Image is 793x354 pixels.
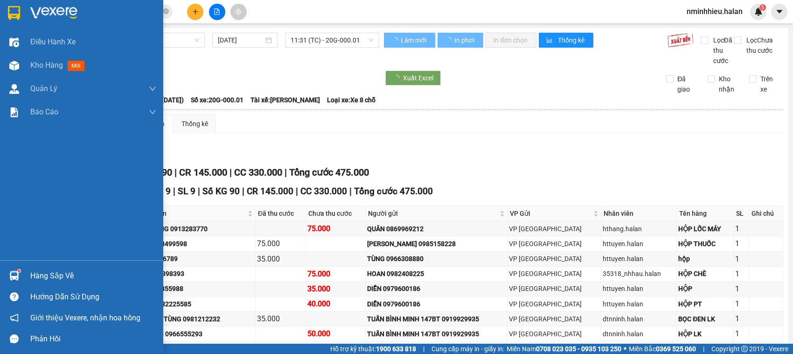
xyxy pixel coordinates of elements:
div: TUẤN BÌNH MINH 147BT 0919929935 [367,329,506,339]
sup: 5 [759,4,766,11]
th: Đã thu cước [256,206,306,221]
span: Tài xế: [PERSON_NAME] [250,95,320,105]
div: 40.000 [307,298,364,310]
th: Tên hàng [677,206,734,221]
span: Tổng cước 475.000 [289,167,369,178]
span: aim [235,8,242,15]
td: VP Bắc Sơn [508,221,601,236]
td: VP Bình Thuận [508,326,601,341]
div: HỘP LỐC MÁY [678,224,732,234]
span: | [174,167,177,178]
span: bar-chart [546,37,554,44]
div: HỘP [678,283,732,294]
span: | [230,167,232,178]
div: Phản hồi [30,332,156,346]
button: file-add [209,4,225,20]
span: down [149,85,156,92]
img: solution-icon [9,107,19,117]
span: Người gửi [368,208,498,219]
strong: 0369 525 060 [656,345,696,353]
img: icon-new-feature [754,7,763,16]
span: plus [192,8,199,15]
td: VP Bắc Sơn [508,252,601,267]
div: httuyen.halan [603,239,675,249]
button: bar-chartThống kê [539,33,593,48]
button: Xuất Excel [385,71,441,85]
span: Đơn 9 [146,186,171,197]
div: HỘP LK [678,329,732,339]
span: Quản Lý [30,83,57,94]
td: VP Bắc Sơn [508,267,601,282]
div: HOÀN 0968499598 [130,239,254,249]
span: | [703,344,704,354]
span: loading [393,75,403,81]
div: 1 [735,328,747,340]
button: aim [230,4,247,20]
div: dtnninh.halan [603,329,675,339]
span: Báo cáo [30,106,58,118]
div: VP Đại Từ [509,344,599,354]
span: | [242,186,244,197]
div: 75.000 [257,238,304,249]
span: Hỗ trợ kỹ thuật: [330,344,416,354]
div: [PERSON_NAME] 0985158228 [367,239,506,249]
span: Kho hàng [30,61,63,70]
div: 1 [735,253,747,265]
div: TUẤN BÌNH MINH 147BT 0919929935 [367,314,506,324]
div: NAM PHONG 0913283770 [130,224,254,234]
td: VP Bình Thuận [508,312,601,326]
div: 1 [735,268,747,280]
div: hộp [678,254,732,264]
div: 35.000 [257,313,304,325]
div: Hướng dẫn sử dụng [30,290,156,304]
strong: 1900 633 818 [376,345,416,353]
td: VP Bắc Sơn [508,236,601,251]
span: | [173,186,175,197]
span: CR 145.000 [247,186,293,197]
th: Nhân viên [601,206,677,221]
span: Xuất Excel [403,73,433,83]
span: ⚪️ [624,347,626,351]
span: Làm mới [401,35,428,45]
div: 35.000 [257,253,304,265]
span: notification [10,313,19,322]
div: Thống kê [181,119,208,129]
div: 75.000 [307,268,364,280]
div: VP [GEOGRAPHIC_DATA] [509,224,599,234]
div: nthuan.halan [603,344,675,354]
span: Giới thiệu Vexere, nhận hoa hồng [30,312,140,324]
span: Người nhận [131,208,246,219]
span: | [423,344,424,354]
div: HỘP THUỐC [678,239,732,249]
div: dtnninh.halan [603,314,675,324]
span: copyright [741,346,748,352]
span: Miền Nam [507,344,621,354]
div: VP [GEOGRAPHIC_DATA] [509,299,599,309]
div: HÀ 0963206789 [130,254,254,264]
span: Miền Bắc [629,344,696,354]
td: VP Bắc Sơn [508,282,601,297]
img: 9k= [667,33,694,48]
div: hộp cây [678,344,732,354]
span: nminhhieu.halan [679,6,750,17]
div: httuyen.halan [603,254,675,264]
span: | [349,186,352,197]
button: Làm mới [384,33,435,48]
img: logo-vxr [8,6,20,20]
div: BÌNH 0985398393 [130,269,254,279]
div: VP [GEOGRAPHIC_DATA] [509,269,599,279]
div: 1 [735,298,747,310]
strong: 0708 023 035 - 0935 103 250 [536,345,621,353]
span: Tổng cước 475.000 [354,186,433,197]
th: Chưa thu cước [306,206,366,221]
div: 1 [735,238,747,249]
div: HỘP PT [678,299,732,309]
button: In đơn chọn [486,33,536,48]
span: close-circle [163,7,169,16]
button: In phơi [438,33,483,48]
span: Kho nhận [715,74,742,94]
div: 35318_nhhau.halan [603,269,675,279]
span: 5 [761,4,764,11]
span: CC 330.000 [300,186,347,197]
div: TIỆP 0944855988 [130,283,254,294]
